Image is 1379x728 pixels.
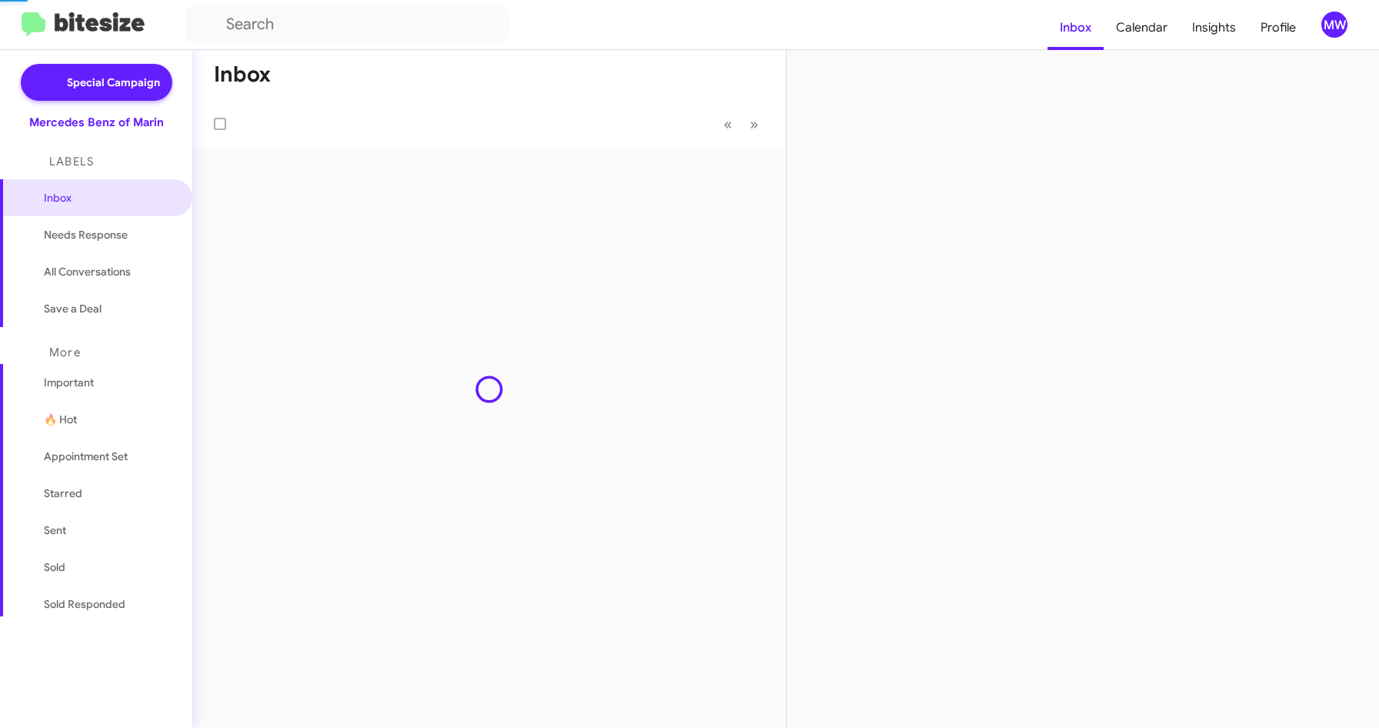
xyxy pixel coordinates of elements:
span: Sold Responded [44,596,125,612]
span: » [750,115,758,134]
a: Insights [1180,5,1248,50]
span: Starred [44,486,82,501]
span: Appointment Set [44,449,128,464]
a: Calendar [1104,5,1180,50]
span: 🔥 Hot [44,412,77,427]
span: Inbox [44,190,175,205]
span: Sold [44,559,65,575]
span: Labels [49,155,94,169]
span: Special Campaign [67,75,160,90]
a: Inbox [1048,5,1104,50]
span: Needs Response [44,227,175,242]
span: Important [44,375,175,390]
button: MW [1308,12,1362,38]
span: Sent [44,523,66,538]
span: All Conversations [44,264,131,279]
span: More [49,346,81,359]
div: Mercedes Benz of Marin [29,115,164,130]
span: « [724,115,732,134]
nav: Page navigation example [715,109,768,140]
input: Search [186,6,509,43]
a: Profile [1248,5,1308,50]
a: Special Campaign [21,64,172,101]
div: MW [1321,12,1347,38]
h1: Inbox [214,62,271,87]
span: Save a Deal [44,301,102,316]
button: Next [741,109,768,140]
button: Previous [714,109,741,140]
